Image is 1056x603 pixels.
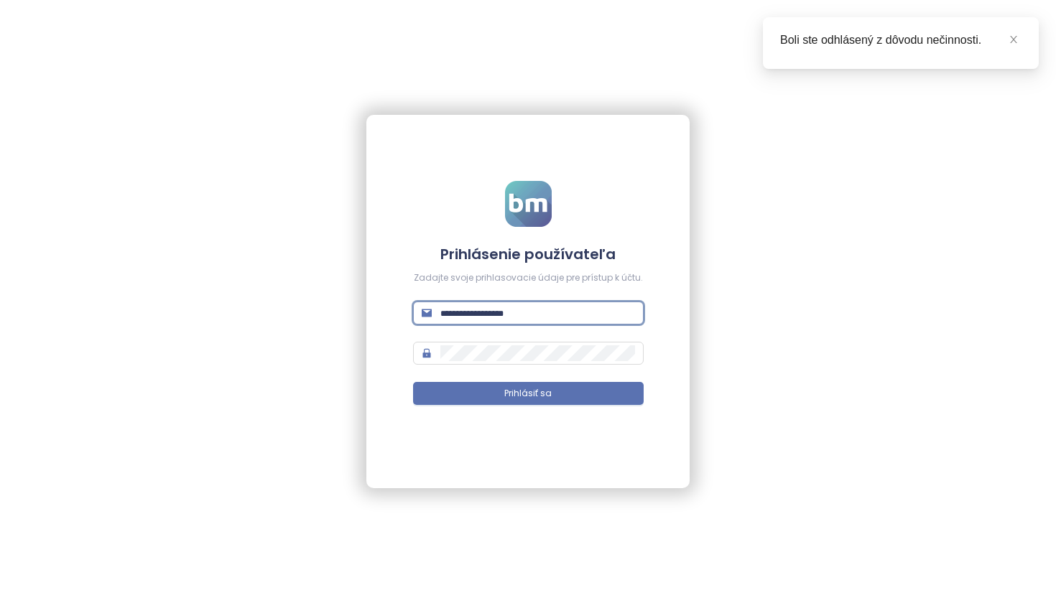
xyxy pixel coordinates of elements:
button: Prihlásiť sa [413,382,644,405]
span: lock [422,348,432,358]
div: Zadajte svoje prihlasovacie údaje pre prístup k účtu. [413,271,644,285]
span: mail [422,308,432,318]
img: logo [505,181,552,227]
h4: Prihlásenie používateľa [413,244,644,264]
div: Boli ste odhlásený z dôvodu nečinnosti. [780,32,1022,49]
span: close [1009,34,1019,45]
span: Prihlásiť sa [504,387,552,401]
